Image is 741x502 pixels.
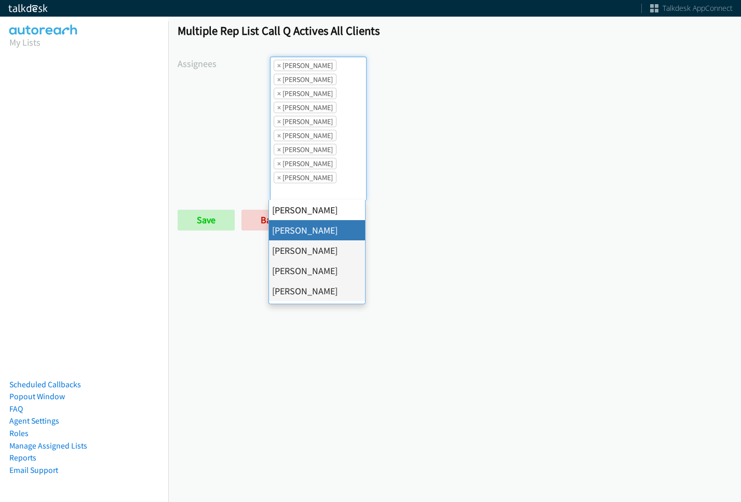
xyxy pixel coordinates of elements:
[277,74,281,85] span: ×
[9,428,29,438] a: Roles
[277,158,281,169] span: ×
[9,453,36,463] a: Reports
[269,301,365,321] li: [PERSON_NAME]
[9,416,59,426] a: Agent Settings
[274,130,336,141] li: Jordan Stehlik
[277,116,281,127] span: ×
[274,102,336,113] li: Daquaya Johnson
[269,220,365,240] li: [PERSON_NAME]
[277,88,281,99] span: ×
[178,57,270,71] label: Assignees
[274,116,336,127] li: Jasmin Martinez
[274,74,336,85] li: Cathy Shahan
[241,210,299,230] a: Back
[269,200,365,220] li: [PERSON_NAME]
[277,130,281,141] span: ×
[9,379,81,389] a: Scheduled Callbacks
[9,465,58,475] a: Email Support
[274,88,336,99] li: Charles Ross
[269,240,365,261] li: [PERSON_NAME]
[277,144,281,155] span: ×
[9,441,87,451] a: Manage Assigned Lists
[178,210,235,230] input: Save
[274,60,336,71] li: Alana Ruiz
[274,158,336,169] li: Tatiana Medina
[650,3,733,13] a: Talkdesk AppConnect
[277,102,281,113] span: ×
[9,391,65,401] a: Popout Window
[277,60,281,71] span: ×
[277,172,281,183] span: ×
[178,23,732,38] h1: Multiple Rep List Call Q Actives All Clients
[269,261,365,281] li: [PERSON_NAME]
[9,36,41,48] a: My Lists
[269,281,365,301] li: [PERSON_NAME]
[9,404,23,414] a: FAQ
[274,172,336,183] li: Trevonna Lancaster
[274,144,336,155] li: Rodnika Murphy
